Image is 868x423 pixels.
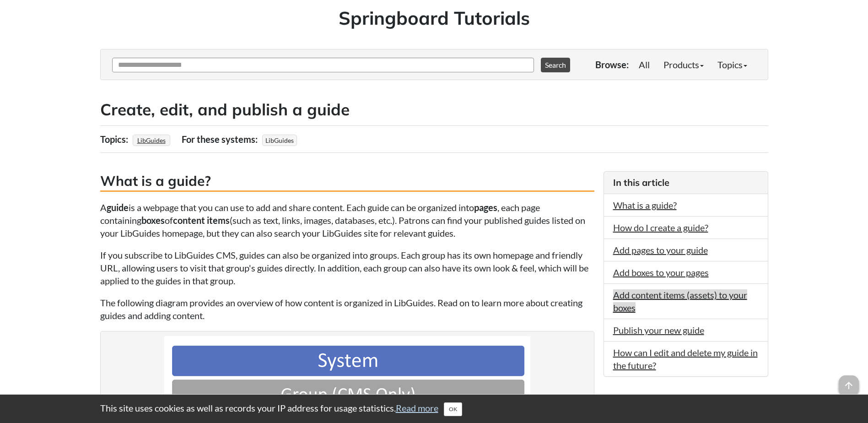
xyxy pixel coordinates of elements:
h3: In this article [613,176,759,189]
div: This site uses cookies as well as records your IP address for usage statistics. [91,401,777,416]
button: Search [541,58,570,72]
a: Add boxes to your pages [613,267,709,278]
p: The following diagram provides an overview of how content is organized in LibGuides. Read on to l... [100,296,594,322]
a: Products [657,55,711,74]
button: Close [444,402,462,416]
div: For these systems: [182,130,260,148]
div: Topics: [100,130,130,148]
span: LibGuides [262,135,297,146]
strong: boxes [141,215,165,226]
p: Browse: [595,58,629,71]
h3: What is a guide? [100,171,594,192]
strong: content items [173,215,230,226]
h1: Springboard Tutorials [107,5,761,31]
strong: pages [474,202,497,213]
a: LibGuides [136,134,167,147]
strong: guide [107,202,129,213]
a: Topics [711,55,754,74]
p: If you subscribe to LibGuides CMS, guides can also be organized into groups. Each group has its o... [100,249,594,287]
a: Publish your new guide [613,325,704,336]
a: How do I create a guide? [613,222,708,233]
h2: Create, edit, and publish a guide [100,98,768,121]
a: All [632,55,657,74]
a: Add content items (assets) to your boxes [613,289,747,313]
p: A is a webpage that you can use to add and share content. Each guide can be organized into , each... [100,201,594,239]
a: arrow_upward [839,376,859,387]
a: Read more [396,402,438,413]
a: What is a guide? [613,200,677,211]
span: arrow_upward [839,375,859,396]
a: How can I edit and delete my guide in the future? [613,347,758,371]
a: Add pages to your guide [613,244,708,255]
